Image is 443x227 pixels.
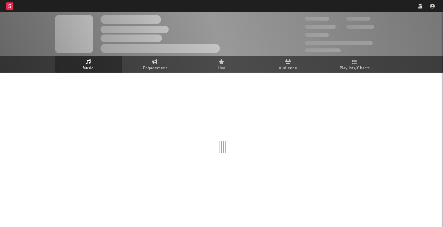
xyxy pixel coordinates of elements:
a: Engagement [122,56,188,73]
span: 100,000 [305,33,329,37]
span: Audience [279,65,297,72]
a: Audience [255,56,322,73]
span: Music [83,65,94,72]
span: 50,000,000 [305,25,336,29]
span: 100,000 [346,17,370,21]
a: Music [55,56,122,73]
a: Live [188,56,255,73]
a: Playlists/Charts [322,56,388,73]
span: 1,000,000 [346,25,374,29]
span: Live [218,65,226,72]
span: Engagement [143,65,167,72]
span: 50,000,000 Monthly Listeners [305,41,373,45]
span: Playlists/Charts [340,65,370,72]
span: Jump Score: 85.0 [305,48,341,52]
span: 300,000 [305,17,329,21]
